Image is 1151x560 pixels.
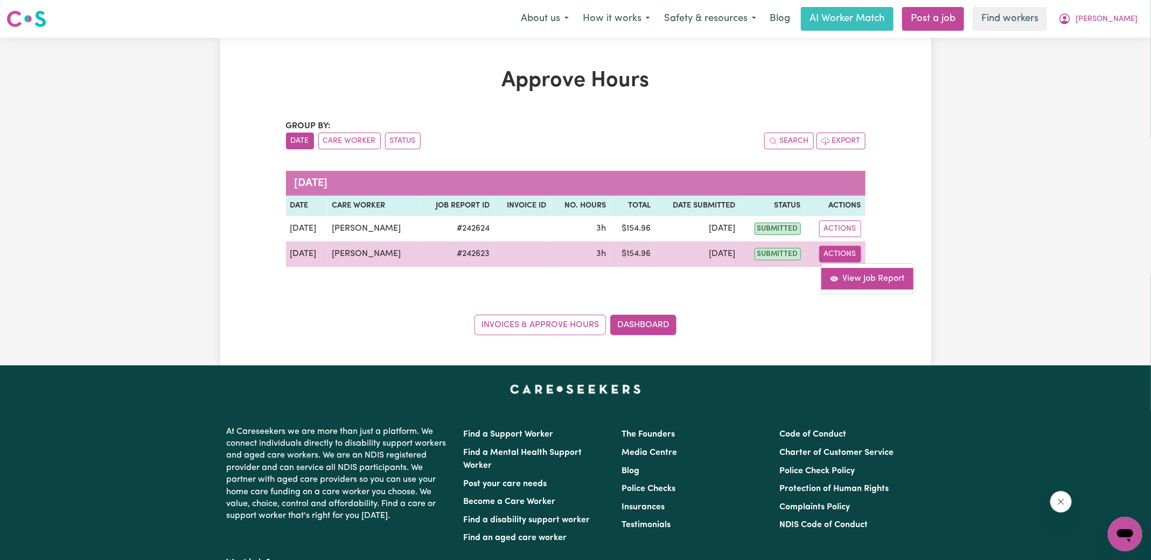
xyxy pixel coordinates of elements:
[494,196,551,216] th: Invoice ID
[286,133,314,149] button: sort invoices by date
[779,521,868,529] a: NDIS Code of Conduct
[610,241,655,267] td: $ 154.96
[6,9,46,29] img: Careseekers logo
[464,516,590,524] a: Find a disability support worker
[385,133,421,149] button: sort invoices by paid status
[610,216,655,241] td: $ 154.96
[779,485,889,493] a: Protection of Human Rights
[551,196,611,216] th: No. Hours
[6,8,65,16] span: Need any help?
[286,68,866,94] h1: Approve Hours
[576,8,657,30] button: How it works
[286,241,327,267] td: [DATE]
[821,268,913,289] a: View job report 242623
[821,263,914,294] div: Actions
[740,196,805,216] th: Status
[805,196,866,216] th: Actions
[1051,8,1145,30] button: My Account
[596,224,606,233] span: 3 hours
[819,246,861,262] button: Actions
[286,196,327,216] th: Date
[464,480,547,488] a: Post your care needs
[475,315,606,335] a: Invoices & Approve Hours
[1050,491,1072,513] iframe: Close message
[464,448,582,470] a: Find a Mental Health Support Worker
[1076,13,1138,25] span: [PERSON_NAME]
[6,6,46,31] a: Careseekers logo
[514,8,576,30] button: About us
[763,7,797,31] a: Blog
[657,8,763,30] button: Safety & resources
[755,248,801,260] span: submitted
[227,421,451,527] p: At Careseekers we are more than just a platform. We connect individuals directly to disability su...
[622,448,677,457] a: Media Centre
[327,196,420,216] th: Care worker
[622,485,675,493] a: Police Checks
[622,430,675,439] a: The Founders
[510,385,641,393] a: Careseekers home page
[622,503,665,511] a: Insurances
[779,503,850,511] a: Complaints Policy
[655,216,740,241] td: [DATE]
[755,223,801,235] span: submitted
[655,196,740,216] th: Date Submitted
[973,7,1047,31] a: Find workers
[327,241,420,267] td: [PERSON_NAME]
[622,521,671,529] a: Testimonials
[420,216,494,241] td: # 242624
[327,216,420,241] td: [PERSON_NAME]
[596,250,606,258] span: 3 hours
[817,133,866,149] button: Export
[420,196,494,216] th: Job Report ID
[801,7,894,31] a: AI Worker Match
[1108,517,1142,551] iframe: Button to launch messaging window
[779,430,846,439] a: Code of Conduct
[779,448,894,457] a: Charter of Customer Service
[464,534,567,542] a: Find an aged care worker
[286,216,327,241] td: [DATE]
[464,430,554,439] a: Find a Support Worker
[819,220,861,237] button: Actions
[655,241,740,267] td: [DATE]
[764,133,814,149] button: Search
[610,196,655,216] th: Total
[286,122,331,130] span: Group by:
[318,133,381,149] button: sort invoices by care worker
[286,171,866,196] caption: [DATE]
[464,497,556,506] a: Become a Care Worker
[420,241,494,267] td: # 242623
[622,467,639,475] a: Blog
[902,7,964,31] a: Post a job
[610,315,676,335] a: Dashboard
[779,467,855,475] a: Police Check Policy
